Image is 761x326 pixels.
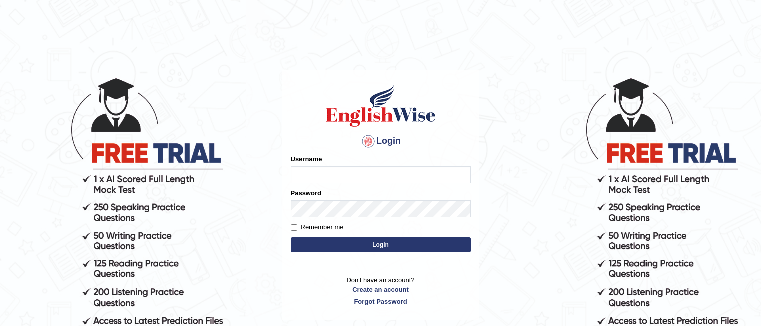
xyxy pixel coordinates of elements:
[291,133,471,149] h4: Login
[291,297,471,306] a: Forgot Password
[291,188,321,198] label: Password
[324,83,438,128] img: Logo of English Wise sign in for intelligent practice with AI
[291,275,471,306] p: Don't have an account?
[291,224,297,231] input: Remember me
[291,237,471,252] button: Login
[291,154,322,164] label: Username
[291,222,344,232] label: Remember me
[291,285,471,294] a: Create an account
